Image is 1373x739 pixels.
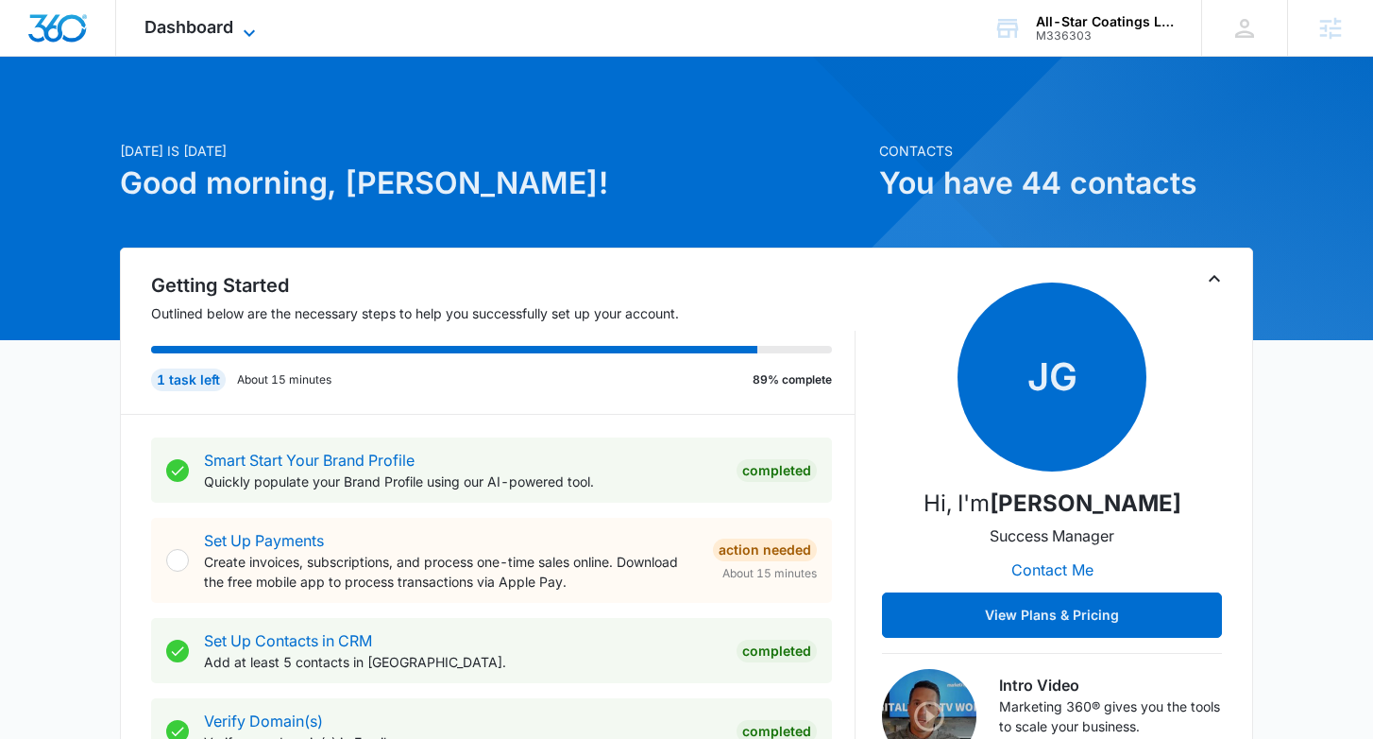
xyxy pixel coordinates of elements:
button: Contact Me [992,547,1112,593]
div: Action Needed [713,539,817,561]
span: About 15 minutes [722,565,817,582]
p: Hi, I'm [924,487,1181,521]
a: Verify Domain(s) [204,712,323,730]
p: Create invoices, subscriptions, and process one-time sales online. Download the free mobile app t... [204,552,698,592]
h3: Intro Video [999,674,1222,696]
span: Dashboard [144,17,233,37]
a: Set Up Contacts in CRM [204,631,372,650]
button: View Plans & Pricing [882,593,1222,638]
strong: [PERSON_NAME] [990,490,1181,517]
span: JG [958,283,1146,472]
p: About 15 minutes [237,371,331,388]
p: Contacts [879,141,1253,161]
a: Set Up Payments [204,531,324,550]
div: Completed [737,459,817,482]
h1: You have 44 contacts [879,161,1253,206]
p: [DATE] is [DATE] [120,141,868,161]
p: Outlined below are the necessary steps to help you successfully set up your account. [151,303,856,323]
button: Toggle Collapse [1203,267,1226,290]
h1: Good morning, [PERSON_NAME]! [120,161,868,206]
a: Smart Start Your Brand Profile [204,451,415,470]
h2: Getting Started [151,271,856,300]
p: Quickly populate your Brand Profile using our AI-powered tool. [204,472,721,491]
div: 1 task left [151,369,226,391]
div: Completed [737,640,817,662]
p: Success Manager [990,524,1114,547]
p: Marketing 360® gives you the tools to scale your business. [999,696,1222,736]
div: account name [1036,14,1174,29]
p: 89% complete [753,371,832,388]
div: account id [1036,29,1174,43]
p: Add at least 5 contacts in [GEOGRAPHIC_DATA]. [204,652,721,672]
